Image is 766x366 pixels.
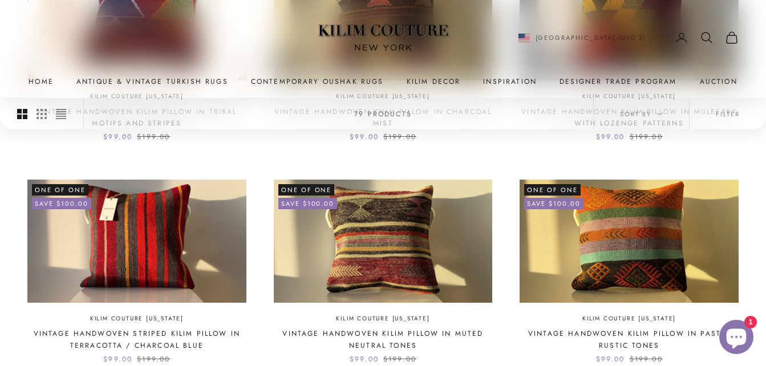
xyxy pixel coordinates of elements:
[596,353,625,365] sale-price: $99.00
[137,353,170,365] compare-at-price: $199.00
[383,131,416,143] compare-at-price: $199.00
[137,131,170,143] compare-at-price: $199.00
[630,131,663,143] compare-at-price: $199.00
[278,198,338,209] on-sale-badge: Save $100.00
[27,180,246,303] img: Mid-Century Decorative Striped Throw Pillow in Red, Blue, and Orange by Kilim Couture NYC
[700,76,737,87] a: Auction
[630,353,663,365] compare-at-price: $199.00
[103,131,132,143] sale-price: $99.00
[524,198,583,209] on-sale-badge: Save $100.00
[518,34,530,42] img: United States
[536,32,647,43] span: [GEOGRAPHIC_DATA] (USD $)
[90,314,184,324] a: Kilim Couture [US_STATE]
[518,31,739,44] nav: Secondary navigation
[520,328,739,351] a: Vintage Handwoven Kilim Pillow in Pastel Rustic Tones
[103,353,132,365] sale-price: $99.00
[37,99,47,129] button: Switch to smaller product images
[596,131,625,143] sale-price: $99.00
[483,76,537,87] a: Inspiration
[690,98,766,129] button: Filter
[524,184,581,196] span: One of One
[29,76,54,87] a: Home
[350,131,379,143] sale-price: $99.00
[383,353,416,365] compare-at-price: $199.00
[278,184,335,196] span: One of One
[32,184,88,196] span: One of One
[407,76,461,87] summary: Kilim Decor
[17,99,27,129] button: Switch to larger product images
[560,76,677,87] a: Designer Trade Program
[251,76,384,87] a: Contemporary Oushak Rugs
[56,99,66,129] button: Switch to compact product images
[32,198,91,209] on-sale-badge: Save $100.00
[27,328,246,351] a: Vintage Handwoven Striped Kilim Pillow in Terracotta / Charcoal Blue
[312,11,455,65] img: Logo of Kilim Couture New York
[594,98,689,129] button: Sort by
[274,328,493,351] a: Vintage Handwoven Kilim Pillow in Muted Neutral Tones
[520,180,739,303] img: Vintage Handwoven Kilim Pillow in Pastel Rustic Tones by Kilim Couture New York Rug Store
[354,108,412,119] p: 79 products
[582,314,676,324] a: Kilim Couture [US_STATE]
[716,320,757,357] inbox-online-store-chat: Shopify online store chat
[76,76,228,87] a: Antique & Vintage Turkish Rugs
[274,180,493,303] img: Vintage Handwoven Decorative Kilim Pillow in Muted Neutral Tones
[350,353,379,365] sale-price: $99.00
[27,76,739,87] nav: Primary navigation
[336,314,429,324] a: Kilim Couture [US_STATE]
[620,108,663,119] span: Sort by
[518,32,658,43] button: Change country or currency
